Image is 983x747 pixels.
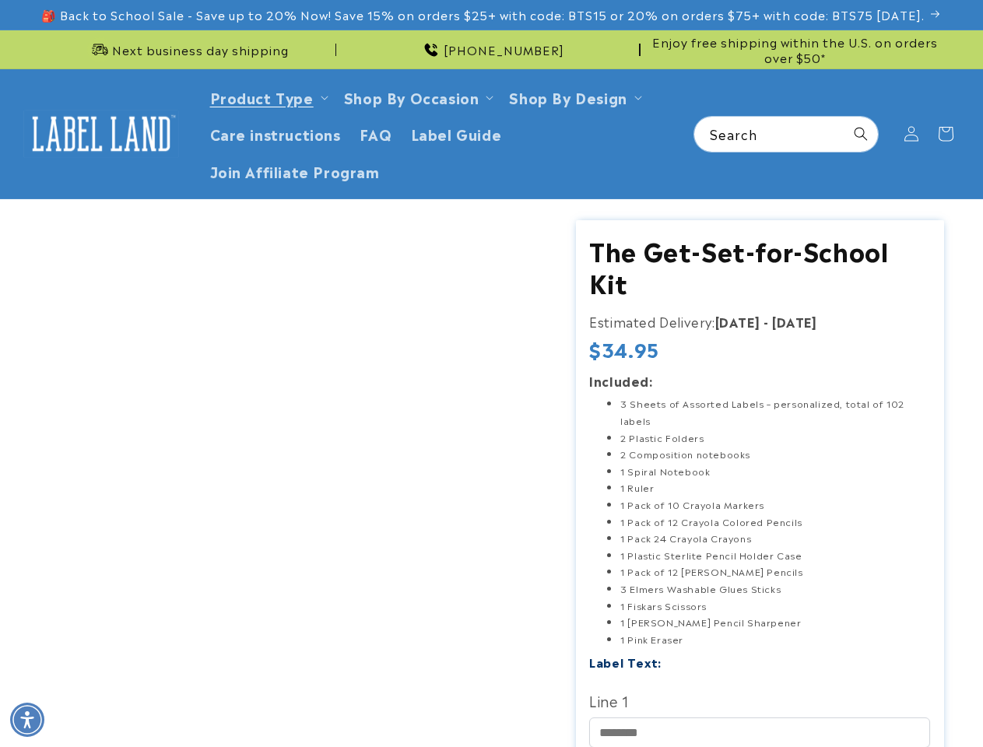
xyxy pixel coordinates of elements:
li: 1 Ruler [620,479,930,496]
img: Label Land [23,110,179,158]
a: Care instructions [201,115,350,152]
p: Estimated Delivery: [589,310,930,333]
div: Announcement [647,30,944,68]
a: Label Land [18,103,185,163]
li: 1 Fiskars Scissors [620,598,930,615]
li: 1 Pack of 10 Crayola Markers [620,496,930,514]
li: 2 Composition notebooks [620,446,930,463]
li: 3 Sheets of Assorted Labels – personalized, total of 102 labels [620,395,930,429]
label: Label Text: [589,653,662,671]
label: Line 1 [589,688,930,713]
div: Accessibility Menu [10,703,44,737]
li: 1 Pack 24 Crayola Crayons [620,530,930,547]
span: Shop By Occasion [344,88,479,106]
li: 1 Pack of 12 Crayola Colored Pencils [620,514,930,531]
li: 1 Pack of 12 [PERSON_NAME] Pencils [620,563,930,580]
li: 1 Spiral Notebook [620,463,930,480]
span: FAQ [360,124,392,142]
span: Label Guide [411,124,502,142]
div: Announcement [342,30,640,68]
li: 1 Plastic Sterlite Pencil Holder Case [620,547,930,564]
summary: Product Type [201,79,335,115]
span: Enjoy free shipping within the U.S. on orders over $50* [647,34,944,65]
strong: [DATE] [772,312,817,331]
a: Join Affiliate Program [201,153,389,189]
a: Label Guide [402,115,511,152]
span: Join Affiliate Program [210,162,380,180]
summary: Shop By Design [500,79,648,115]
li: 2 Plastic Folders [620,430,930,447]
a: FAQ [350,115,402,152]
li: 3 Elmers Washable Glues Sticks [620,580,930,598]
span: [PHONE_NUMBER] [444,42,564,58]
strong: Included: [589,371,652,390]
span: Care instructions [210,124,341,142]
li: 1 Pink Eraser [620,631,930,648]
span: 🎒 Back to School Sale - Save up to 20% Now! Save 15% on orders $25+ with code: BTS15 or 20% on or... [41,7,925,23]
strong: - [764,312,769,331]
span: Next business day shipping [112,42,289,58]
li: 1 [PERSON_NAME] Pencil Sharpener [620,614,930,631]
button: Search [844,117,878,151]
a: Shop By Design [509,86,627,107]
summary: Shop By Occasion [335,79,500,115]
iframe: Gorgias Floating Chat [656,674,967,731]
div: Announcement [39,30,336,68]
strong: [DATE] [715,312,760,331]
a: Product Type [210,86,314,107]
span: $34.95 [589,337,659,361]
h1: The Get-Set-for-School Kit [589,234,930,299]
